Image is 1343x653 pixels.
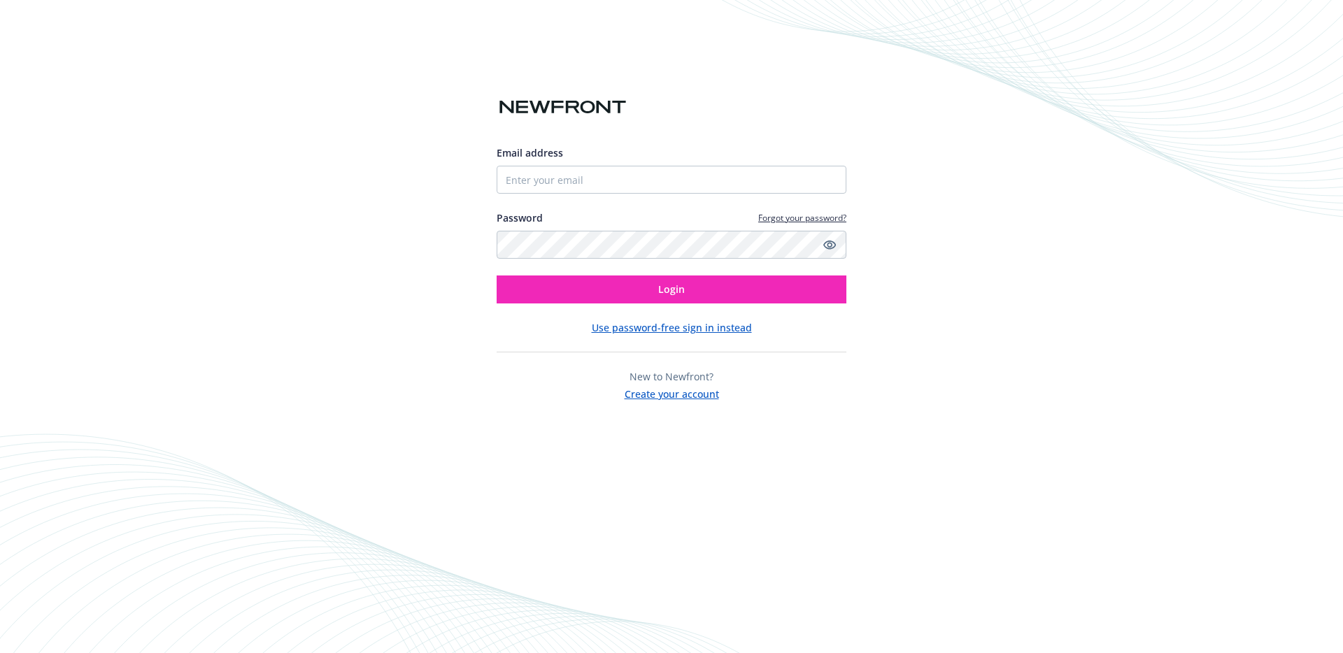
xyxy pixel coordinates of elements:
input: Enter your password [497,231,846,259]
a: Forgot your password? [758,212,846,224]
span: New to Newfront? [630,370,713,383]
img: Newfront logo [497,95,629,120]
button: Create your account [625,384,719,401]
a: Show password [821,236,838,253]
label: Password [497,210,543,225]
input: Enter your email [497,166,846,194]
button: Use password-free sign in instead [592,320,752,335]
button: Login [497,275,846,303]
span: Login [658,282,685,296]
span: Email address [497,146,563,159]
